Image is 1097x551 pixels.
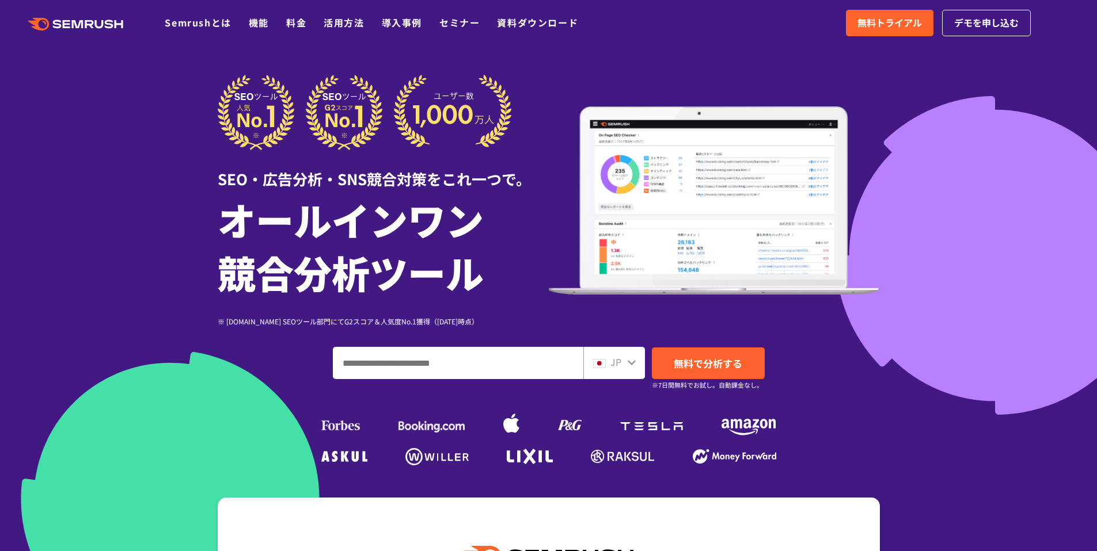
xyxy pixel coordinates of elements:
[218,150,549,190] div: SEO・広告分析・SNS競合対策をこれ一つで。
[382,16,422,29] a: 導入事例
[249,16,269,29] a: 機能
[942,10,1031,36] a: デモを申し込む
[610,355,621,369] span: JP
[333,347,583,378] input: ドメイン、キーワードまたはURLを入力してください
[218,193,549,299] h1: オールインワン 競合分析ツール
[846,10,933,36] a: 無料トライアル
[652,380,763,391] small: ※7日間無料でお試し。自動課金なし。
[324,16,364,29] a: 活用方法
[954,16,1019,30] span: デモを申し込む
[439,16,480,29] a: セミナー
[674,356,742,370] span: 無料で分析する
[286,16,306,29] a: 料金
[497,16,578,29] a: 資料ダウンロード
[857,16,922,30] span: 無料トライアル
[165,16,231,29] a: Semrushとは
[218,316,549,327] div: ※ [DOMAIN_NAME] SEOツール部門にてG2スコア＆人気度No.1獲得（[DATE]時点）
[652,347,765,379] a: 無料で分析する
